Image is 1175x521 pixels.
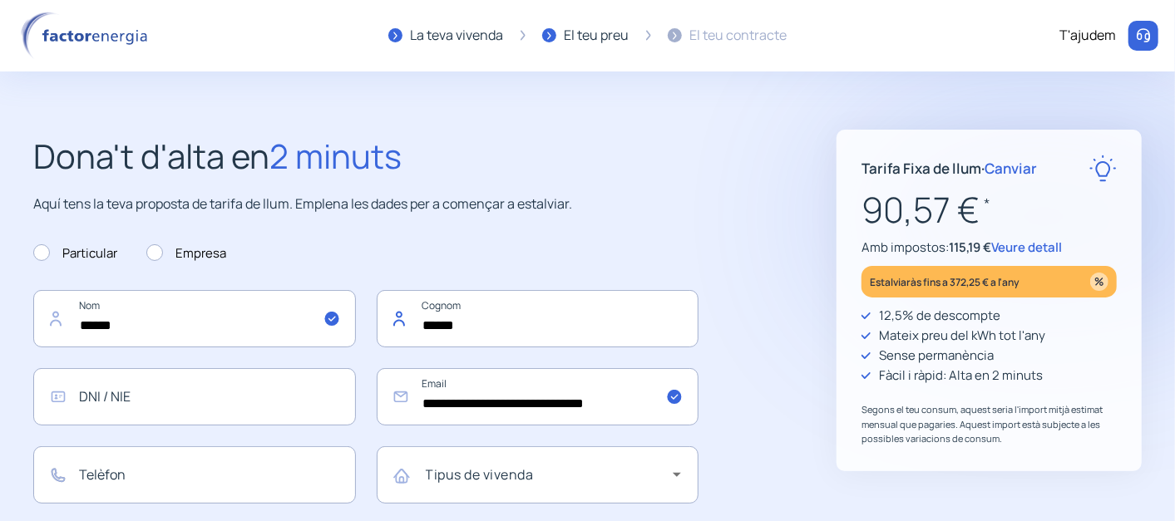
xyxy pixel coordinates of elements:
img: percentage_icon.svg [1090,273,1108,291]
h2: Dona't d'alta en [33,130,699,183]
span: 115,19 € [949,238,991,256]
mat-label: Tipus de vivenda [426,465,534,484]
p: Fàcil i ràpid: Alta en 2 minuts [879,366,1043,386]
img: rate-E.svg [1089,155,1117,182]
p: 90,57 € [862,182,1117,238]
span: Canviar [985,159,1037,178]
img: llamar [1135,27,1152,44]
p: Segons el teu consum, aquest seria l'import mitjà estimat mensual que pagaries. Aquest import est... [862,402,1117,446]
div: La teva vivenda [411,25,504,47]
p: Amb impostos: [862,238,1117,258]
p: Sense permanència [879,346,994,366]
div: El teu contracte [690,25,787,47]
p: Aquí tens la teva proposta de tarifa de llum. Emplena les dades per a començar a estalviar. [33,194,699,215]
label: Particular [33,243,117,263]
span: Veure detall [991,238,1062,256]
label: Empresa [146,243,226,263]
p: Estalviaràs fins a 372,25 € a l'any [870,273,1019,292]
div: El teu preu [565,25,629,47]
p: 12,5% de descompte [879,306,1000,326]
span: 2 minuts [269,133,402,179]
p: Tarifa Fixa de llum · [862,157,1037,179]
div: T'ajudem [1059,25,1116,47]
img: logo factor [17,12,158,60]
p: Mateix preu del kWh tot l'any [879,326,1045,346]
